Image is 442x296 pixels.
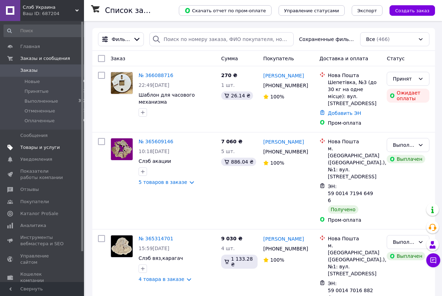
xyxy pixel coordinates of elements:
span: Показатели работы компании [20,168,65,181]
button: Скачать отчет по пром-оплате [179,5,272,16]
span: Все [366,36,375,43]
span: 270 ₴ [221,73,237,78]
div: [PHONE_NUMBER] [262,147,308,157]
span: Фильтры [112,36,130,43]
span: Управление статусами [284,8,339,13]
div: Пром-оплата [328,119,381,126]
span: Принятые [24,88,49,95]
div: Пром-оплата [328,216,381,223]
button: Чат с покупателем [426,253,440,267]
span: Сообщения [20,132,48,139]
span: Новые [24,78,40,85]
span: Создать заказ [395,8,429,13]
a: [PERSON_NAME] [263,138,304,145]
a: Слэб вяз,карагач [139,255,183,261]
img: Фото товару [111,138,133,160]
a: Слэб акации [139,158,171,164]
span: Покупатель [263,56,294,61]
span: Отмененные [24,108,55,114]
span: 10:18[DATE] [139,149,169,154]
span: 1 шт. [221,82,235,88]
span: Экспорт [357,8,377,13]
a: 4 товара в заказе [139,276,184,282]
div: Выполнен [393,141,415,149]
a: [PERSON_NAME] [263,235,304,242]
div: м. [GEOGRAPHIC_DATA] ([GEOGRAPHIC_DATA].), №1: вул. [STREET_ADDRESS] [328,145,381,180]
div: Нова Пошта [328,138,381,145]
span: Скачать отчет по пром-оплате [184,7,266,14]
span: 4 шт. [221,246,235,251]
span: Оплаченные [24,118,55,124]
div: Выплачен [387,155,425,163]
span: Отзывы [20,186,39,193]
div: м. [GEOGRAPHIC_DATA] ([GEOGRAPHIC_DATA].), №1: вул. [STREET_ADDRESS] [328,242,381,277]
span: 7 060 ₴ [221,139,243,144]
div: [PHONE_NUMBER] [262,81,308,90]
span: Аналитика [20,222,46,229]
span: 5 шт. [221,149,235,154]
button: Создать заказ [390,5,435,16]
span: Доставка и оплата [320,56,368,61]
button: Управление статусами [279,5,345,16]
span: Главная [20,43,40,50]
div: Выплачен [387,252,425,260]
span: 0 [83,78,86,85]
div: [PHONE_NUMBER] [262,244,308,254]
div: Ожидает оплаты [387,89,429,103]
div: Выполнен [393,238,415,246]
a: 5 товаров в заказе [139,179,187,185]
input: Поиск [3,25,86,37]
span: Выполненные [24,98,58,104]
a: Добавить ЭН [328,110,361,116]
span: 100% [270,160,284,166]
div: Нова Пошта [328,72,381,79]
span: 71 [81,108,86,114]
span: Слэб Украина [23,4,75,11]
span: 392 [78,98,86,104]
span: ЭН: 59 0014 7194 6496 [328,184,373,203]
span: Заказы [20,67,37,74]
a: [PERSON_NAME] [263,72,304,79]
div: 1 133.28 ₴ [221,255,258,269]
span: Покупатели [20,199,49,205]
span: Управление сайтом [20,253,65,266]
span: 9 030 ₴ [221,236,243,241]
span: Каталог ProSale [20,211,58,217]
a: Фото товару [111,235,133,257]
span: Сохраненные фильтры: [299,36,355,43]
a: № 365314701 [139,236,173,241]
div: Принят [393,75,415,83]
div: Получено [328,205,358,214]
a: № 365609146 [139,139,173,144]
div: 886.04 ₴ [221,158,256,166]
span: Заказ [111,56,125,61]
span: 15:59[DATE] [139,246,169,251]
a: Создать заказ [383,7,435,13]
span: Товары и услуги [20,144,60,151]
span: Инструменты вебмастера и SEO [20,234,65,247]
div: Шепетівка, №3 (до 30 кг на одне місце): вул. [STREET_ADDRESS] [328,79,381,107]
input: Поиск по номеру заказа, ФИО покупателя, номеру телефона, Email, номеру накладной [149,32,294,46]
div: Ваш ID: 687204 [23,11,84,17]
span: Заказы и сообщения [20,55,70,62]
span: Кошелек компании [20,271,65,284]
span: Статус [387,56,405,61]
button: Экспорт [352,5,383,16]
span: 3 [83,88,86,95]
span: 100% [270,94,284,99]
span: (466) [377,36,390,42]
span: 22:49[DATE] [139,82,169,88]
span: Уведомления [20,156,52,163]
h1: Список заказов [105,6,165,15]
a: Шаблон для часового механизма [139,92,195,105]
div: Нова Пошта [328,235,381,242]
a: № 366088716 [139,73,173,78]
span: 100% [270,257,284,263]
img: Фото товару [111,72,133,94]
span: 0 [83,118,86,124]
